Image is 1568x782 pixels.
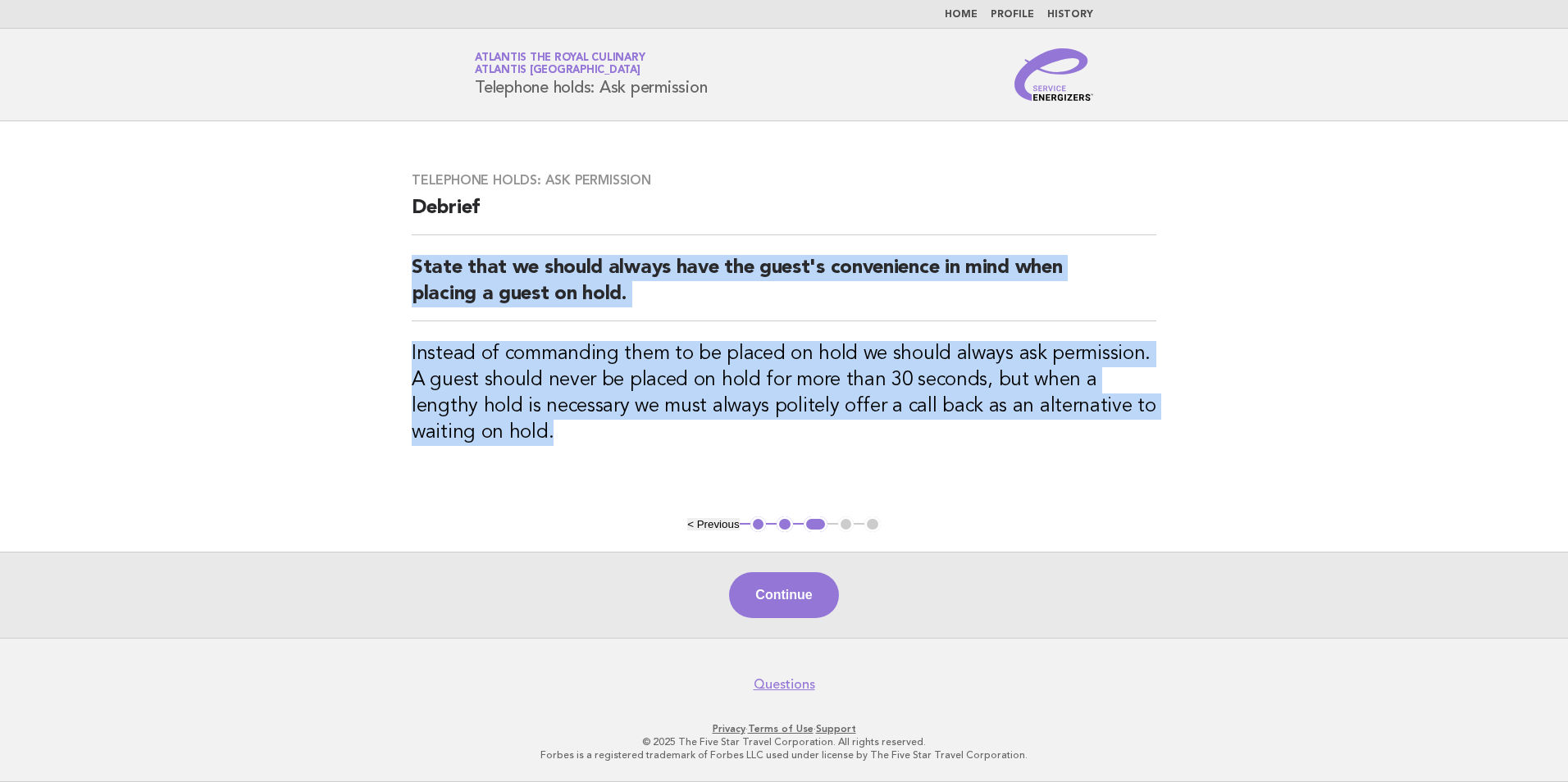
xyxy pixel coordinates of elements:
h2: Debrief [412,195,1156,235]
a: Support [816,723,856,734]
a: History [1047,10,1093,20]
h2: State that we should always have the guest's convenience in mind when placing a guest on hold. [412,255,1156,321]
button: Continue [729,572,838,618]
h3: Telephone holds: Ask permission [412,172,1156,189]
a: Terms of Use [748,723,814,734]
p: © 2025 The Five Star Travel Corporation. All rights reserved. [282,735,1286,748]
h1: Telephone holds: Ask permission [475,53,707,96]
img: Service Energizers [1014,48,1093,101]
h3: Instead of commanding them to be placed on hold we should always ask permission. A guest should n... [412,341,1156,446]
button: 3 [804,516,827,533]
button: 2 [777,516,793,533]
button: < Previous [687,518,739,530]
span: Atlantis [GEOGRAPHIC_DATA] [475,66,640,76]
p: · · [282,722,1286,735]
a: Privacy [713,723,745,734]
p: Forbes is a registered trademark of Forbes LLC used under license by The Five Star Travel Corpora... [282,748,1286,762]
a: Atlantis the Royal CulinaryAtlantis [GEOGRAPHIC_DATA] [475,52,645,75]
a: Profile [991,10,1034,20]
a: Questions [754,676,815,693]
a: Home [945,10,978,20]
button: 1 [750,516,767,533]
